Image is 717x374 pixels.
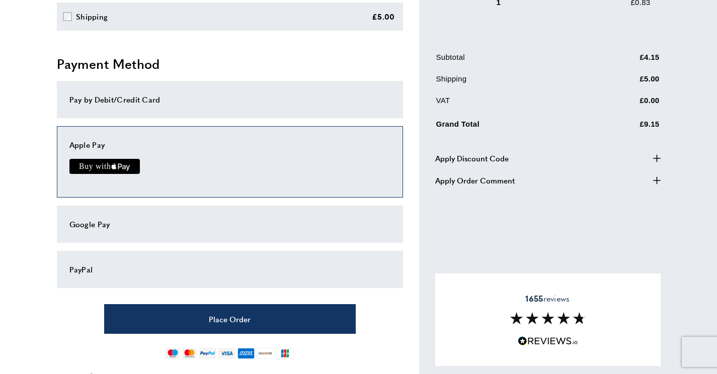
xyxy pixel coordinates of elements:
div: Google Pay [69,218,390,230]
img: american-express [237,348,255,359]
span: Apply Order Comment [435,174,515,186]
img: discover [257,348,274,359]
img: paypal [199,348,216,359]
img: jcb [276,348,294,359]
td: £4.15 [590,51,660,71]
td: Grand Total [436,116,589,138]
td: £5.00 [590,73,660,92]
img: Reviews section [510,312,586,324]
div: Shipping [76,11,108,23]
div: Apple Pay [69,139,390,151]
td: Subtotal [436,51,589,71]
div: PayPal [69,263,390,275]
img: maestro [166,348,180,359]
td: £9.15 [590,116,660,138]
img: Reviews.io 5 stars [518,336,578,346]
strong: 1655 [525,293,543,304]
div: £5.00 [372,11,395,23]
h2: Payment Method [57,55,403,73]
td: £0.00 [590,95,660,114]
button: Place Order [104,304,356,334]
td: VAT [436,95,589,114]
td: Shipping [436,73,589,92]
span: Apply Discount Code [435,152,509,164]
img: visa [218,348,235,359]
span: reviews [525,294,570,304]
img: mastercard [182,348,197,359]
div: Pay by Debit/Credit Card [69,93,390,106]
